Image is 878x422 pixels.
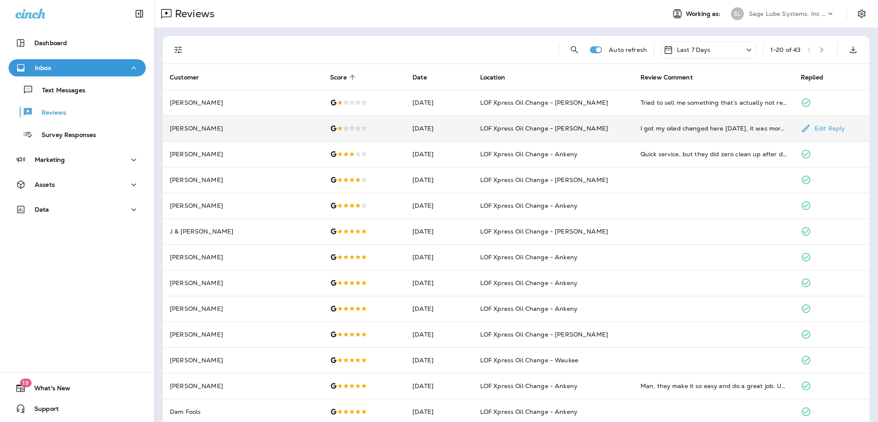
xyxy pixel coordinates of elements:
p: Auto refresh [609,46,647,53]
td: [DATE] [406,90,473,115]
button: Support [9,400,146,417]
button: Assets [9,176,146,193]
td: [DATE] [406,296,473,322]
p: [PERSON_NAME] [170,99,316,106]
td: [DATE] [406,115,473,141]
td: [DATE] [406,167,473,193]
button: Search Reviews [566,41,583,58]
span: LOF Xpress Oil Change - Ankeny [480,382,577,390]
button: Collapse Sidebar [127,5,151,22]
p: [PERSON_NAME] [170,151,316,158]
span: LOF Xpress Oil Change - [PERSON_NAME] [480,99,608,106]
span: LOF Xpress Oil Change - Ankeny [480,305,577,313]
p: Survey Responses [33,131,96,140]
p: Reviews [33,109,66,117]
span: Location [480,73,516,81]
p: [PERSON_NAME] [170,125,316,132]
td: [DATE] [406,270,473,296]
button: Marketing [9,151,146,168]
div: 1 - 20 of 43 [770,46,800,53]
span: LOF Xpress Oil Change - Ankeny [480,150,577,158]
p: Sage Lube Systems, Inc dba LOF Xpress Oil Change [749,10,826,17]
p: [PERSON_NAME] [170,383,316,389]
span: LOF Xpress Oil Change - Ankeny [480,279,577,287]
div: Tried to sell me something that’s actually not recommended by my user manual [640,98,787,107]
span: Customer [170,73,210,81]
p: [PERSON_NAME] [170,176,316,183]
p: J & [PERSON_NAME] [170,228,316,235]
span: Score [330,74,347,81]
td: [DATE] [406,141,473,167]
span: Date [412,73,438,81]
p: [PERSON_NAME] [170,279,316,286]
button: Filters [170,41,187,58]
span: Review Comment [640,74,693,81]
span: Replied [801,74,823,81]
button: Inbox [9,59,146,76]
p: [PERSON_NAME] [170,305,316,312]
p: Edit Reply [811,125,845,132]
button: Export as CSV [845,41,862,58]
span: Location [480,74,505,81]
div: Man, they make it so easy and do a great job. Used them half a dozen times now, they just did my ... [640,382,787,390]
button: Survey Responses [9,125,146,143]
span: Support [26,405,59,416]
span: Review Comment [640,73,704,81]
span: LOF Xpress Oil Change - [PERSON_NAME] [480,331,608,338]
p: [PERSON_NAME] [170,357,316,364]
button: Settings [854,6,869,21]
span: Score [330,73,358,81]
span: LOF Xpress Oil Change - [PERSON_NAME] [480,228,608,235]
p: Marketing [35,156,65,163]
span: LOF Xpress Oil Change - Ankeny [480,408,577,416]
span: LOF Xpress Oil Change - Waukee [480,356,578,364]
p: Reviews [171,7,215,20]
span: LOF Xpress Oil Change - [PERSON_NAME] [480,124,608,132]
td: [DATE] [406,347,473,373]
td: [DATE] [406,219,473,244]
p: Assets [35,181,55,188]
div: I got my oiled changed here yesterday, it was more expensive than any other place I have ever gon... [640,124,787,133]
button: Text Messages [9,81,146,99]
span: Replied [801,73,834,81]
button: 19What's New [9,379,146,397]
span: Customer [170,74,199,81]
button: Dashboard [9,34,146,52]
td: [DATE] [406,373,473,399]
span: Working as: [686,10,722,18]
span: Date [412,74,427,81]
span: 19 [20,379,31,387]
p: [PERSON_NAME] [170,254,316,261]
div: Quick service, but they did zero clean up after draining the oil. [640,150,787,158]
p: [PERSON_NAME] [170,202,316,209]
button: Data [9,201,146,218]
p: Last 7 Days [677,46,711,53]
p: Dam Fools [170,408,316,415]
span: LOF Xpress Oil Change - Ankeny [480,202,577,209]
p: [PERSON_NAME] [170,331,316,338]
p: Data [35,206,49,213]
span: What's New [26,385,70,395]
button: Reviews [9,103,146,121]
p: Dashboard [34,39,67,46]
p: Text Messages [33,87,85,95]
td: [DATE] [406,244,473,270]
td: [DATE] [406,322,473,347]
div: SL [731,7,744,20]
p: Inbox [35,64,51,71]
span: LOF Xpress Oil Change - Ankeny [480,253,577,261]
span: LOF Xpress Oil Change - [PERSON_NAME] [480,176,608,184]
td: [DATE] [406,193,473,219]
